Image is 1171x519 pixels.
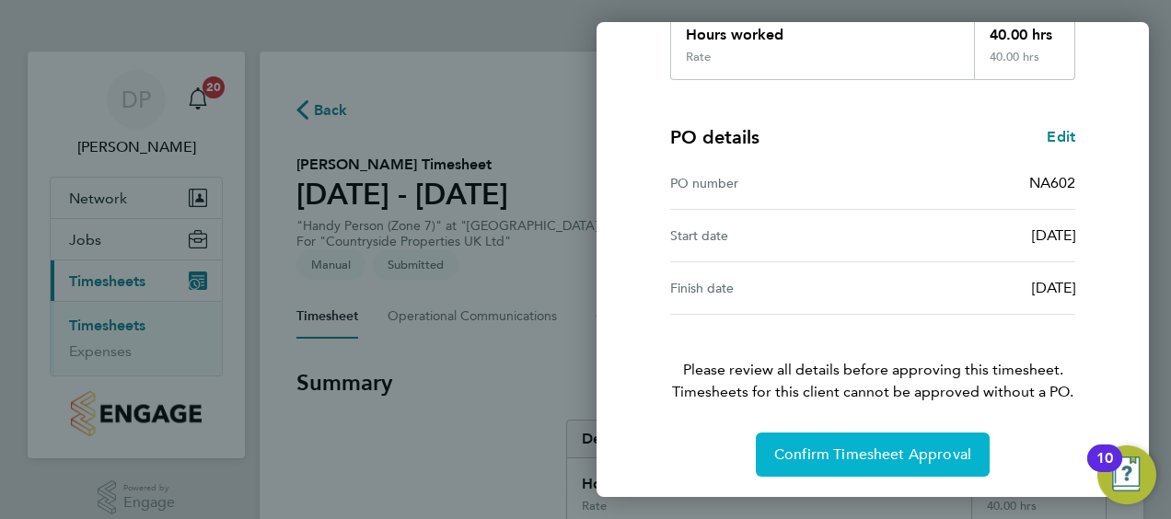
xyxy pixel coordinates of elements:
h4: PO details [670,124,759,150]
button: Open Resource Center, 10 new notifications [1097,445,1156,504]
div: Hours worked [671,9,974,50]
p: Please review all details before approving this timesheet. [648,315,1097,403]
div: Start date [670,225,873,247]
div: 40.00 hrs [974,9,1075,50]
div: Rate [686,50,711,64]
div: [DATE] [873,277,1075,299]
div: [DATE] [873,225,1075,247]
a: Edit [1047,126,1075,148]
div: 10 [1096,458,1113,482]
span: Timesheets for this client cannot be approved without a PO. [648,381,1097,403]
span: Edit [1047,128,1075,145]
button: Confirm Timesheet Approval [756,432,990,477]
span: Confirm Timesheet Approval [774,445,971,464]
div: PO number [670,172,873,194]
span: NA602 [1029,174,1075,191]
div: 40.00 hrs [974,50,1075,79]
div: Finish date [670,277,873,299]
